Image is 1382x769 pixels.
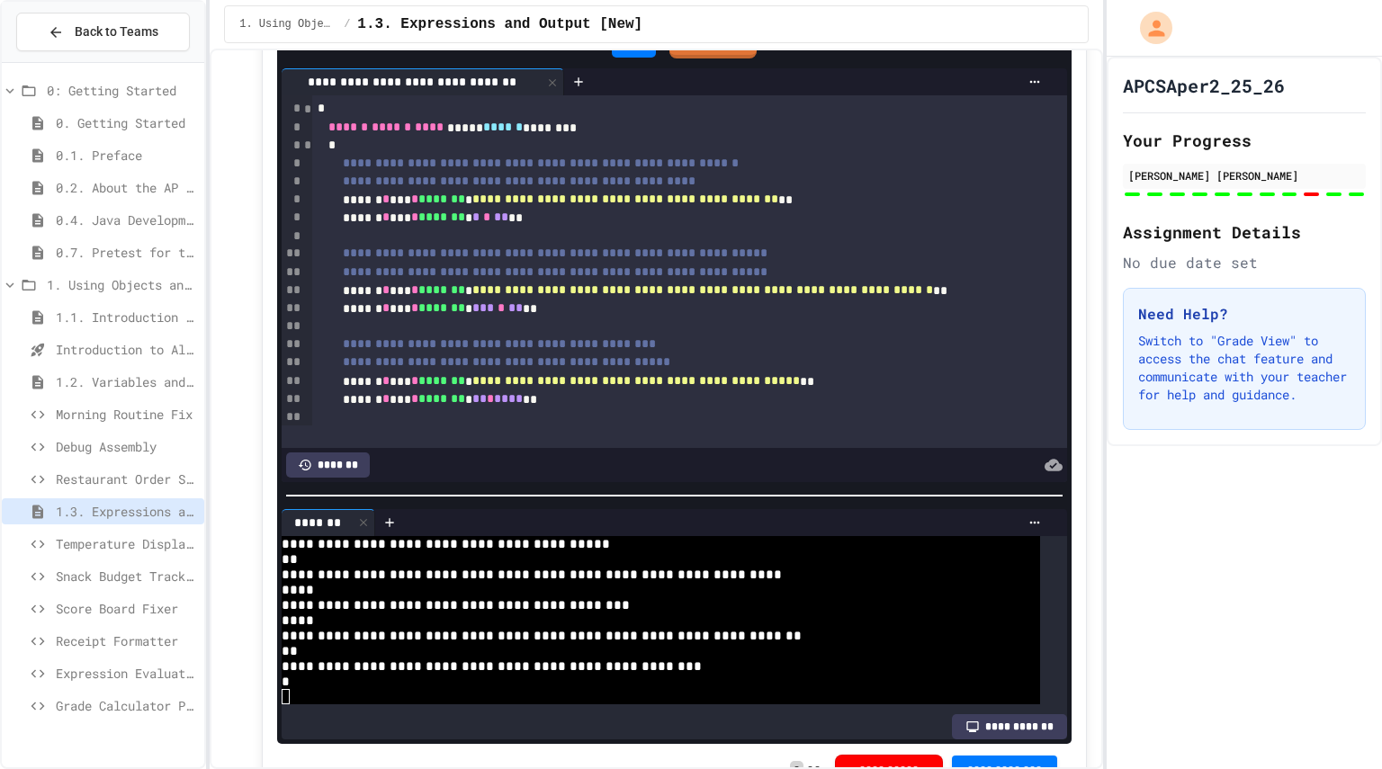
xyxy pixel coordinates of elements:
[357,13,642,35] span: 1.3. Expressions and Output [New]
[1138,332,1351,404] p: Switch to "Grade View" to access the chat feature and communicate with your teacher for help and ...
[56,340,197,359] span: Introduction to Algorithms, Programming, and Compilers
[56,210,197,229] span: 0.4. Java Development Environments
[56,308,197,326] span: 1.1. Introduction to Algorithms, Programming, and Compilers
[75,22,158,41] span: Back to Teams
[56,599,197,618] span: Score Board Fixer
[56,567,197,586] span: Snack Budget Tracker
[56,534,197,553] span: Temperature Display Fix
[56,405,197,424] span: Morning Routine Fix
[56,631,197,650] span: Receipt Formatter
[56,372,197,391] span: 1.2. Variables and Data Types
[1123,219,1366,245] h2: Assignment Details
[1123,252,1366,273] div: No due date set
[56,469,197,488] span: Restaurant Order System
[56,502,197,521] span: 1.3. Expressions and Output [New]
[56,437,197,456] span: Debug Assembly
[47,275,197,294] span: 1. Using Objects and Methods
[1121,7,1177,49] div: My Account
[56,664,197,683] span: Expression Evaluator Fix
[239,17,337,31] span: 1. Using Objects and Methods
[344,17,350,31] span: /
[56,113,197,132] span: 0. Getting Started
[1123,73,1285,98] h1: APCSAper2_25_26
[1128,167,1360,183] div: [PERSON_NAME] [PERSON_NAME]
[56,243,197,262] span: 0.7. Pretest for the AP CSA Exam
[1138,303,1351,325] h3: Need Help?
[56,178,197,197] span: 0.2. About the AP CSA Exam
[56,696,197,715] span: Grade Calculator Pro
[56,146,197,165] span: 0.1. Preface
[47,81,197,100] span: 0: Getting Started
[16,13,190,51] button: Back to Teams
[1123,128,1366,153] h2: Your Progress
